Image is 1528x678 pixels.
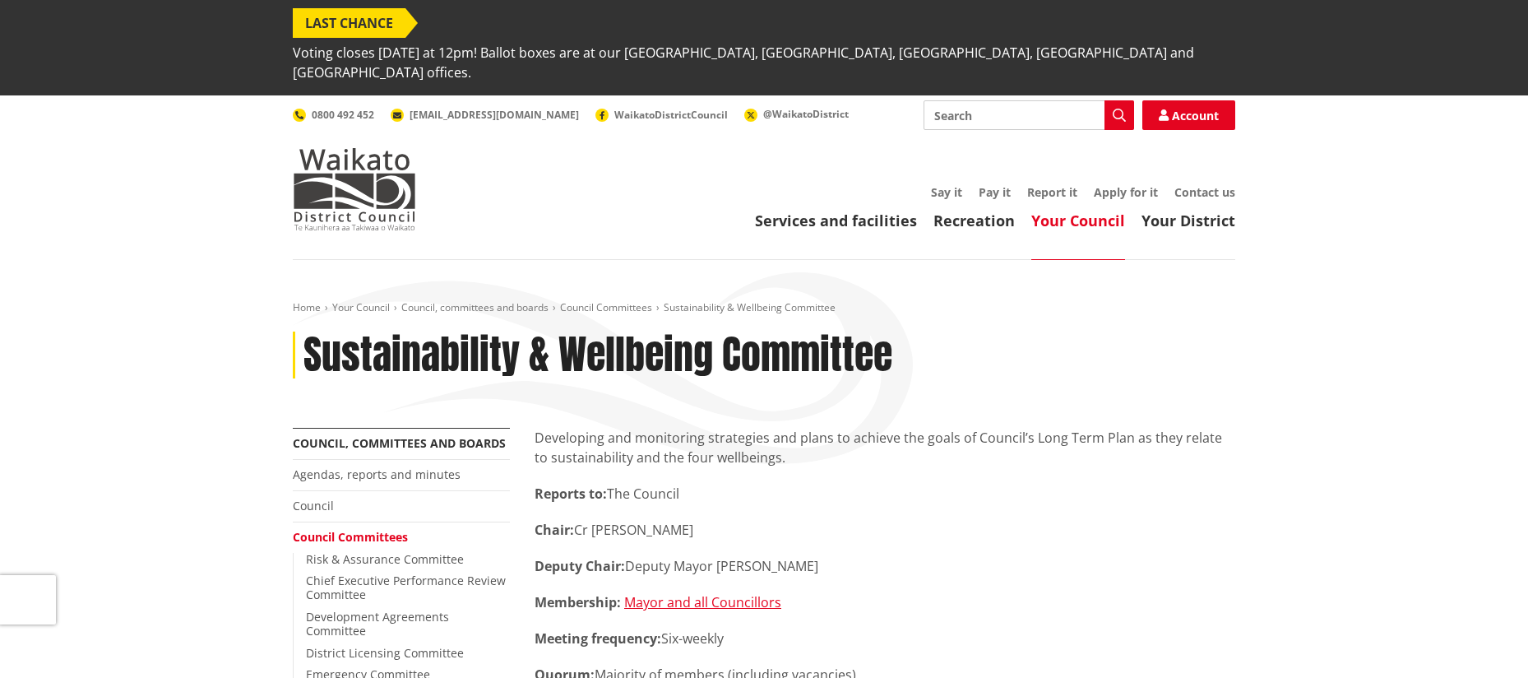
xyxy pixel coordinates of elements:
[560,300,652,314] a: Council Committees
[535,556,1235,576] p: Deputy Mayor [PERSON_NAME]
[293,498,334,513] a: Council
[535,485,607,503] strong: Reports to:
[933,211,1015,230] a: Recreation
[306,551,464,567] a: Risk & Assurance Committee
[979,184,1011,200] a: Pay it
[306,573,506,602] a: Chief Executive Performance Review Committee
[306,645,464,661] a: District Licensing Committee
[664,300,836,314] span: Sustainability & Wellbeing Committee
[1027,184,1077,200] a: Report it
[293,467,461,482] a: Agendas, reports and minutes
[924,100,1134,130] input: Search input
[535,520,1235,540] p: Cr [PERSON_NAME]
[293,435,506,451] a: Council, committees and boards
[535,521,574,539] strong: Chair:
[614,108,728,122] span: WaikatoDistrictCouncil
[535,629,1235,648] p: Six-weekly
[595,108,728,122] a: WaikatoDistrictCouncil
[312,108,374,122] span: 0800 492 452
[293,301,1235,315] nav: breadcrumb
[410,108,579,122] span: [EMAIL_ADDRESS][DOMAIN_NAME]
[1142,100,1235,130] a: Account
[332,300,390,314] a: Your Council
[1141,211,1235,230] a: Your District
[1094,184,1158,200] a: Apply for it
[293,8,405,38] span: LAST CHANCE
[306,609,449,639] a: Development Agreements Committee
[931,184,962,200] a: Say it
[535,557,625,575] strong: Deputy Chair:
[535,629,661,648] strong: Meeting frequency:
[293,300,321,314] a: Home
[293,108,374,122] a: 0800 492 452
[755,211,917,230] a: Services and facilities
[401,300,549,314] a: Council, committees and boards
[535,593,621,611] strong: Membership:
[391,108,579,122] a: [EMAIL_ADDRESS][DOMAIN_NAME]
[303,332,892,379] h1: Sustainability & Wellbeing Committee
[535,484,1235,504] p: The Council
[763,107,849,121] span: @WaikatoDistrict
[624,593,781,611] a: Mayor and all Councillors
[293,529,408,545] a: Council Committees
[744,107,849,121] a: @WaikatoDistrict
[1031,211,1125,230] a: Your Council
[1174,184,1235,200] a: Contact us
[535,428,1235,467] p: Developing and monitoring strategies and plans to achieve the goals of Council’s Long Term Plan a...
[293,148,416,230] img: Waikato District Council - Te Kaunihera aa Takiwaa o Waikato
[293,38,1235,87] span: Voting closes [DATE] at 12pm! Ballot boxes are at our [GEOGRAPHIC_DATA], [GEOGRAPHIC_DATA], [GEOG...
